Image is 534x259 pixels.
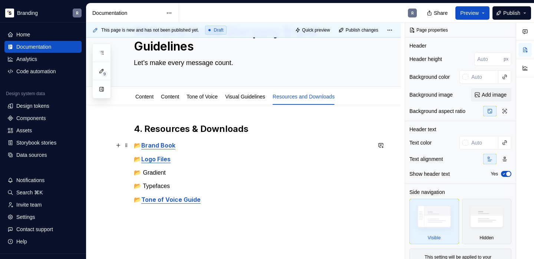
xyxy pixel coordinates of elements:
p: 📂 Typefaces [134,182,371,191]
div: Design system data [6,91,45,97]
div: Visible [428,235,441,241]
p: 📂 Gradient [134,168,371,177]
a: Design tokens [4,100,82,112]
div: R [411,10,414,16]
a: Tone of Voice [187,94,218,100]
span: Quick preview [302,27,330,33]
div: Search ⌘K [16,189,43,196]
div: Storybook stories [16,139,56,146]
strong: 4. Resources & Downloads [134,123,248,134]
span: 9 [102,71,108,77]
a: Brand Book [141,142,175,149]
input: Auto [468,136,498,149]
div: Text color [409,139,432,146]
a: Content [161,94,179,100]
input: Auto [468,70,498,84]
div: Design tokens [16,102,49,110]
a: Content [135,94,154,100]
span: Publish [503,9,520,17]
div: Contact support [16,226,53,233]
div: Header text [409,126,436,133]
a: Code automation [4,65,82,77]
p: 📂 [134,141,371,150]
div: Header [409,42,426,49]
button: Share [423,6,452,20]
div: Background color [409,73,450,81]
div: Background aspect ratio [409,107,465,115]
a: Logo Files [141,156,171,162]
textarea: Let’s make every message count. [132,57,370,69]
p: 📂 [134,155,371,164]
div: Content [158,88,182,104]
div: Side navigation [409,188,445,196]
div: Home [16,31,30,38]
strong: Logo Files [141,155,171,163]
span: Add image [482,91,507,98]
button: Add image [471,88,511,101]
a: Invite team [4,199,82,211]
a: Visual Guidelines [225,94,265,100]
div: Branding [17,9,38,17]
a: Resources and Downloads [273,94,334,100]
textarea: Welcome to the Sherpany Brand Guidelines [132,23,370,55]
a: Home [4,29,82,41]
div: Text alignment [409,155,443,163]
div: Visual Guidelines [222,88,268,104]
div: Tone of Voice [184,88,221,104]
div: Data sources [16,151,47,159]
div: Help [16,238,27,245]
div: Documentation [92,9,162,17]
span: Draft [214,27,224,33]
div: Background image [409,91,453,98]
div: Invite team [16,201,42,208]
strong: Tone of Voice Guide [141,196,201,203]
a: Data sources [4,149,82,161]
a: Settings [4,211,82,223]
button: Contact support [4,223,82,235]
a: Assets [4,124,82,136]
button: BrandingR [1,5,85,21]
button: Quick preview [293,25,333,35]
div: Hidden [479,235,494,241]
span: Preview [460,9,479,17]
a: Analytics [4,53,82,65]
button: Help [4,236,82,247]
a: Tone of Voice Guide [141,197,201,203]
div: Code automation [16,68,56,75]
div: Resources and Downloads [270,88,337,104]
a: Components [4,112,82,124]
div: Documentation [16,43,51,51]
div: Settings [16,213,35,221]
div: Hidden [462,199,512,244]
span: Publish changes [346,27,378,33]
div: Components [16,114,46,122]
button: Preview [455,6,489,20]
strong: Brand Book [141,142,175,149]
div: Show header text [409,170,450,178]
button: Search ⌘K [4,187,82,198]
img: 6d3517f2-c9be-42ef-a17d-43333b4a1852.png [5,9,14,17]
button: Publish [492,6,531,20]
input: Auto [474,52,504,66]
button: Publish changes [336,25,382,35]
span: This page is new and has not been published yet. [101,27,199,33]
span: Share [434,9,448,17]
div: Assets [16,127,32,134]
a: Documentation [4,41,82,53]
p: 📂 [134,195,371,204]
label: Yes [491,171,498,177]
div: Header height [409,55,442,63]
a: Storybook stories [4,137,82,149]
div: Visible [409,199,459,244]
div: R [76,10,79,16]
button: Notifications [4,174,82,186]
div: Analytics [16,55,37,63]
div: Notifications [16,177,44,184]
div: Content [132,88,156,104]
p: px [504,56,508,62]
